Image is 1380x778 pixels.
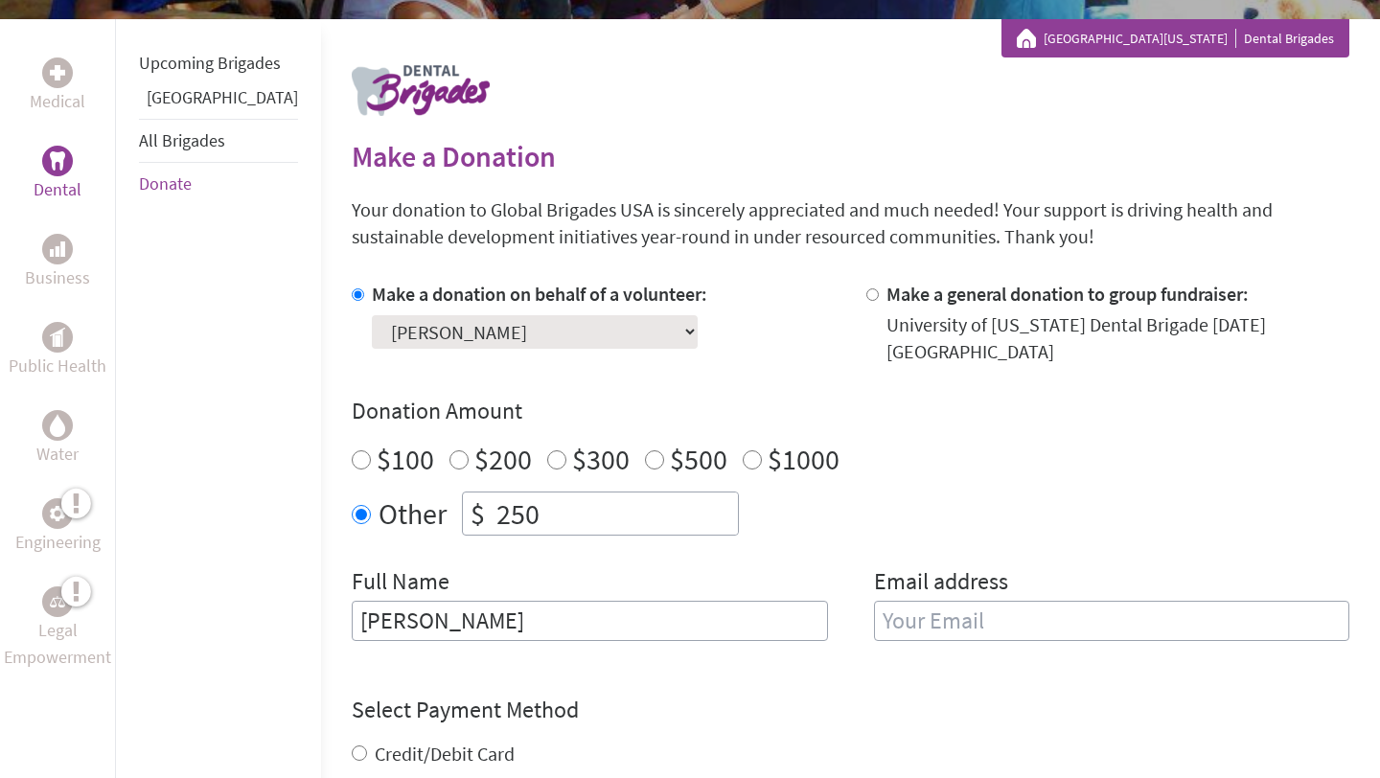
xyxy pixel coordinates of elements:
a: BusinessBusiness [25,234,90,291]
img: Business [50,241,65,257]
a: WaterWater [36,410,79,468]
input: Enter Full Name [352,601,828,641]
a: Public HealthPublic Health [9,322,106,379]
div: Dental Brigades [1017,29,1334,48]
label: Email address [874,566,1008,601]
div: University of [US_STATE] Dental Brigade [DATE] [GEOGRAPHIC_DATA] [886,311,1350,365]
a: All Brigades [139,129,225,151]
a: EngineeringEngineering [15,498,101,556]
li: All Brigades [139,119,298,163]
div: Medical [42,57,73,88]
a: Upcoming Brigades [139,52,281,74]
li: Upcoming Brigades [139,42,298,84]
img: Legal Empowerment [50,596,65,607]
p: Public Health [9,353,106,379]
a: DentalDental [34,146,81,203]
div: Public Health [42,322,73,353]
label: Make a general donation to group fundraiser: [886,282,1249,306]
img: Medical [50,65,65,80]
h4: Select Payment Method [352,695,1349,725]
p: Your donation to Global Brigades USA is sincerely appreciated and much needed! Your support is dr... [352,196,1349,250]
input: Your Email [874,601,1350,641]
a: [GEOGRAPHIC_DATA][US_STATE] [1044,29,1236,48]
li: Guatemala [139,84,298,119]
div: Dental [42,146,73,176]
label: $300 [572,441,630,477]
div: Business [42,234,73,264]
label: $500 [670,441,727,477]
img: Water [50,414,65,436]
li: Donate [139,163,298,205]
label: $100 [377,441,434,477]
img: logo-dental.png [352,65,490,116]
div: Engineering [42,498,73,529]
img: Engineering [50,506,65,521]
div: Water [42,410,73,441]
label: Credit/Debit Card [375,742,515,766]
label: Make a donation on behalf of a volunteer: [372,282,707,306]
p: Business [25,264,90,291]
p: Engineering [15,529,101,556]
p: Water [36,441,79,468]
label: Full Name [352,566,449,601]
div: $ [463,492,493,535]
label: Other [379,492,447,536]
p: Dental [34,176,81,203]
a: Legal EmpowermentLegal Empowerment [4,586,111,671]
label: $1000 [768,441,839,477]
img: Public Health [50,328,65,347]
a: MedicalMedical [30,57,85,115]
a: Donate [139,172,192,194]
p: Legal Empowerment [4,617,111,671]
a: [GEOGRAPHIC_DATA] [147,86,298,108]
input: Enter Amount [493,492,738,535]
label: $200 [474,441,532,477]
h4: Donation Amount [352,396,1349,426]
img: Dental [50,151,65,170]
p: Medical [30,88,85,115]
div: Legal Empowerment [42,586,73,617]
h2: Make a Donation [352,139,1349,173]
